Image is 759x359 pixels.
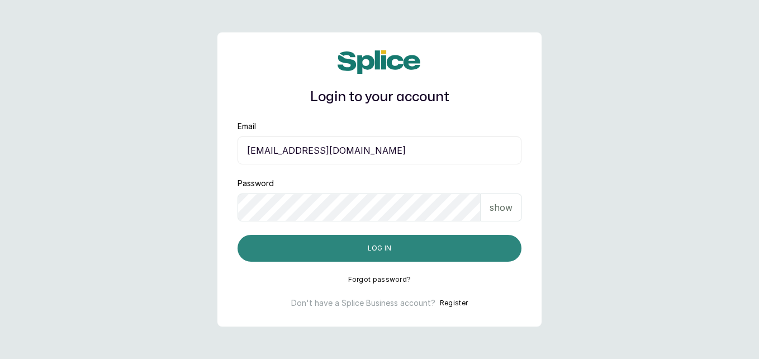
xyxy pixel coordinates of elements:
button: Register [440,297,468,309]
button: Forgot password? [348,275,411,284]
p: show [490,201,513,214]
label: Password [238,178,274,189]
p: Don't have a Splice Business account? [291,297,435,309]
h1: Login to your account [238,87,521,107]
button: Log in [238,235,521,262]
label: Email [238,121,256,132]
input: email@acme.com [238,136,521,164]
